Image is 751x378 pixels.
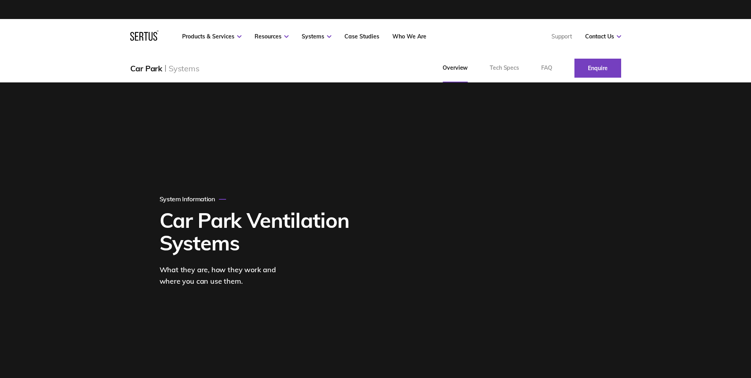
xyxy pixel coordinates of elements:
a: Tech Specs [479,54,530,82]
div: Systems [169,63,200,73]
a: Support [551,33,572,40]
a: Systems [302,33,331,40]
a: Case Studies [344,33,379,40]
h1: Car Park Ventilation Systems [160,209,354,254]
a: FAQ [530,54,563,82]
a: Enquire [574,59,621,78]
iframe: Chat Widget [608,286,751,378]
a: Who We Are [392,33,426,40]
a: Products & Services [182,33,241,40]
div: Car Park [130,63,162,73]
a: Contact Us [585,33,621,40]
a: Resources [255,33,289,40]
div: System Information [160,195,226,203]
div: What they are, how they work and where you can use them. [160,264,290,287]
